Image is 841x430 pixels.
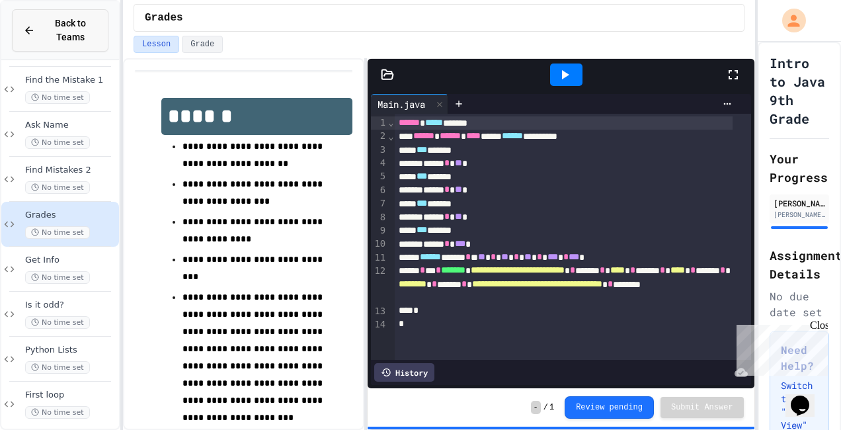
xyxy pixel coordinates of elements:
[25,181,90,194] span: No time set
[371,116,387,130] div: 1
[374,363,434,382] div: History
[371,184,387,197] div: 6
[25,361,90,374] span: No time set
[25,226,90,239] span: No time set
[785,377,828,417] iframe: chat widget
[25,210,116,221] span: Grades
[770,54,829,128] h1: Intro to Java 9th Grade
[134,36,179,53] button: Lesson
[25,300,116,311] span: Is it odd?
[25,75,116,86] span: Find the Mistake 1
[543,402,548,413] span: /
[371,130,387,143] div: 2
[182,36,223,53] button: Grade
[25,345,116,356] span: Python Lists
[774,197,825,209] div: [PERSON_NAME]
[371,94,448,114] div: Main.java
[371,265,387,305] div: 12
[25,165,116,176] span: Find Mistakes 2
[565,396,654,419] button: Review pending
[371,157,387,170] div: 4
[25,406,90,419] span: No time set
[25,255,116,266] span: Get Info
[5,5,91,84] div: Chat with us now!Close
[531,401,541,414] span: -
[671,402,733,413] span: Submit Answer
[549,402,554,413] span: 1
[43,17,97,44] span: Back to Teams
[25,120,116,131] span: Ask Name
[371,305,387,318] div: 13
[25,316,90,329] span: No time set
[774,210,825,220] div: [PERSON_NAME][EMAIL_ADDRESS][DOMAIN_NAME]
[661,397,744,418] button: Submit Answer
[12,9,108,52] button: Back to Teams
[371,170,387,183] div: 5
[731,320,828,376] iframe: chat widget
[371,211,387,224] div: 8
[371,224,387,237] div: 9
[371,251,387,265] div: 11
[387,117,394,128] span: Fold line
[371,97,432,111] div: Main.java
[770,246,829,283] h2: Assignment Details
[25,136,90,149] span: No time set
[25,91,90,104] span: No time set
[768,5,809,36] div: My Account
[145,10,183,26] span: Grades
[25,271,90,284] span: No time set
[387,131,394,142] span: Fold line
[371,318,387,331] div: 14
[770,288,829,320] div: No due date set
[371,237,387,251] div: 10
[371,197,387,210] div: 7
[371,144,387,157] div: 3
[770,150,829,187] h2: Your Progress
[25,390,116,401] span: First loop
